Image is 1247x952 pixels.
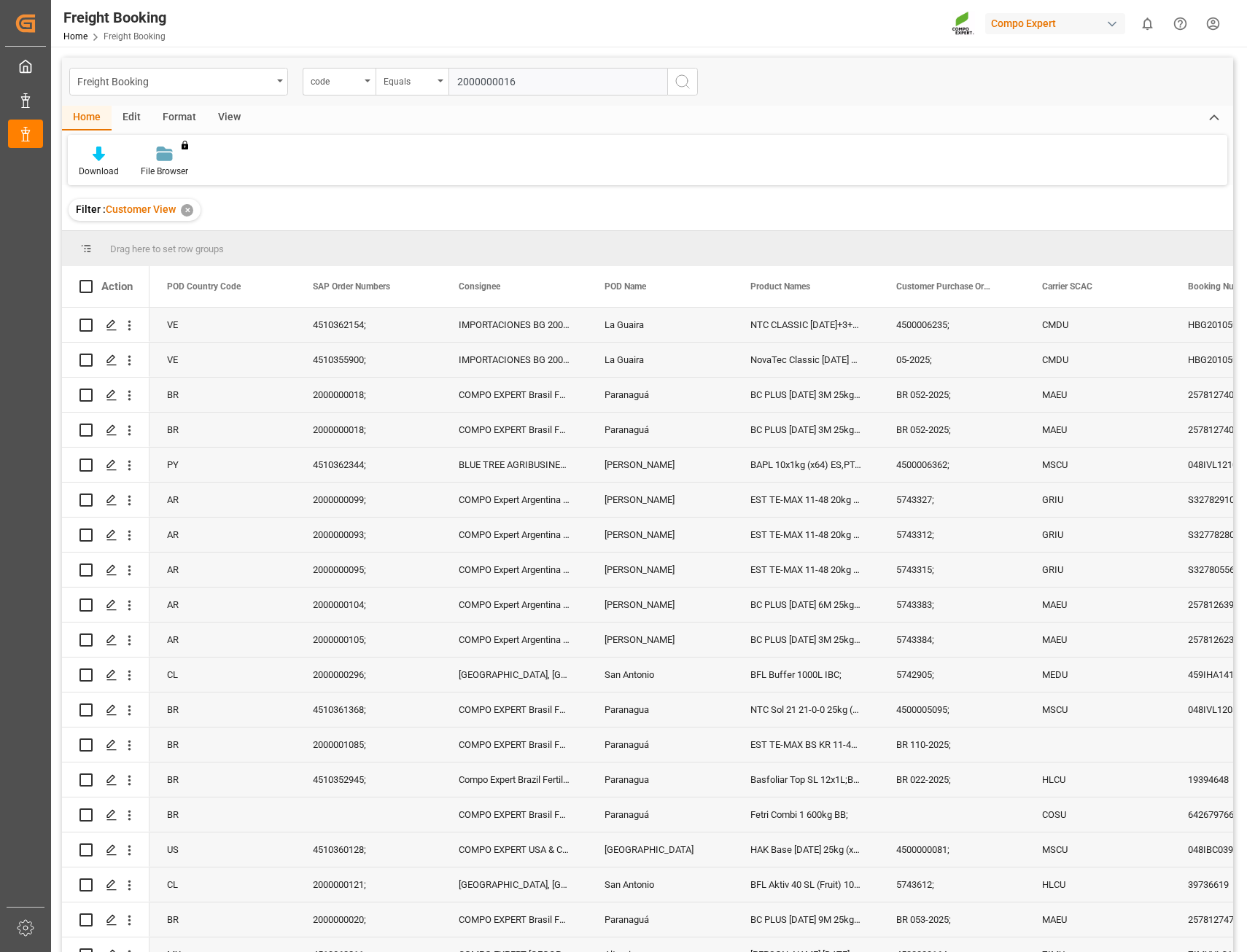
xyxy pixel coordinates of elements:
[733,832,879,867] div: HAK Base [DATE] 25kg (x48) WW; [PERSON_NAME] 13-40-13 25kg (x48) WW; [PERSON_NAME] [DATE] 25kg (x...
[149,658,295,692] div: CL
[985,13,1125,34] div: Compo Expert
[1025,902,1170,937] div: MAEU
[587,762,733,797] div: Paranagua
[587,518,733,552] div: [PERSON_NAME]
[879,483,1025,517] div: 5743327;
[733,692,879,727] div: NTC Sol 21 21-0-0 25kg (x48) WW;
[441,343,587,377] div: IMPORTACIONES BG 2004, C.A.
[77,71,272,90] div: Freight Booking
[62,518,149,553] div: Press SPACE to select this row.
[1025,867,1170,902] div: HLCU
[733,343,879,377] div: NovaTec Classic [DATE] 50 kg;
[879,692,1025,727] div: 4500005095;
[62,727,149,762] div: Press SPACE to select this row.
[879,658,1025,692] div: 5742905;
[952,11,975,36] img: Screenshot%202023-09-29%20at%2010.02.21.png_1712312052.png
[79,165,119,178] div: Download
[295,518,441,552] div: 2000000093;
[1042,281,1092,292] span: Carrier SCAC
[295,553,441,587] div: 2000000095;
[295,588,441,622] div: 2000000104;
[101,280,133,293] div: Action
[605,281,646,292] span: POD Name
[149,448,295,482] div: PY
[1025,518,1170,552] div: GRIU
[441,448,587,482] div: BLUE TREE AGRIBUSINESS S.A. (BTA)
[295,308,441,342] div: 4510362154;
[441,378,587,412] div: COMPO EXPERT Brasil Fert. Ltda, CE_BRASIL
[879,518,1025,552] div: 5743312;
[733,553,879,587] div: EST TE-MAX 11-48 20kg (x45) ES, PT MTO;
[149,378,295,412] div: BR
[441,692,587,727] div: COMPO EXPERT Brasil Fert. Ltda
[62,483,149,518] div: Press SPACE to select this row.
[181,204,193,216] div: ✕
[62,448,149,483] div: Press SPACE to select this row.
[62,413,149,448] div: Press SPACE to select this row.
[149,832,295,867] div: US
[62,797,149,832] div: Press SPACE to select this row.
[1025,448,1170,482] div: MSCU
[879,588,1025,622] div: 5743383;
[587,797,733,832] div: Paranaguá
[1131,7,1164,40] button: show 0 new notifications
[295,867,441,902] div: 2000000121;
[879,343,1025,377] div: 05-2025;
[733,588,879,622] div: BC PLUS [DATE] 6M 25kg (x42) INT;
[879,902,1025,937] div: BR 053-2025;
[1025,308,1170,342] div: CMDU
[62,308,149,343] div: Press SPACE to select this row.
[207,106,252,130] div: View
[587,623,733,657] div: [PERSON_NAME]
[303,68,376,95] button: open menu
[384,71,433,88] div: Equals
[448,68,667,95] input: Type to search
[62,378,149,413] div: Press SPACE to select this row.
[879,308,1025,342] div: 4500006235;
[76,203,106,215] span: Filter :
[733,378,879,412] div: BC PLUS [DATE] 3M 25kg (x42) WW;
[149,308,295,342] div: VE
[879,867,1025,902] div: 5743612;
[733,483,879,517] div: EST TE-MAX 11-48 20kg (x45) ES, PT MTO;
[149,762,295,797] div: BR
[295,762,441,797] div: 4510352945;
[441,658,587,692] div: [GEOGRAPHIC_DATA], [GEOGRAPHIC_DATA]
[1025,797,1170,832] div: COSU
[441,832,587,867] div: COMPO EXPERT USA & Canada, Inc
[733,902,879,937] div: BC PLUS [DATE] 9M 25kg (x42) WW;
[62,106,112,130] div: Home
[62,867,149,902] div: Press SPACE to select this row.
[62,343,149,378] div: Press SPACE to select this row.
[376,68,448,95] button: open menu
[149,483,295,517] div: AR
[1025,692,1170,727] div: MSCU
[441,588,587,622] div: COMPO Expert Argentina SRL, Producto Elabora
[733,867,879,902] div: BFL Aktiv 40 SL (Fruit) 10L (x60) CL MTO;
[62,658,149,692] div: Press SPACE to select this row.
[733,623,879,657] div: BC PLUS [DATE] 3M 25kg (x42) INT;
[149,413,295,447] div: BR
[152,106,207,130] div: Format
[733,658,879,692] div: BFL Buffer 1000L IBC;
[733,727,879,762] div: EST TE-MAX BS KR 11-48 1000kg BB;
[733,797,879,832] div: Fetri Combi 1 600kg BB;
[149,343,295,377] div: VE
[149,727,295,762] div: BR
[587,867,733,902] div: San Antonio
[1025,762,1170,797] div: HLCU
[667,68,698,95] button: search button
[62,588,149,623] div: Press SPACE to select this row.
[167,281,241,292] span: POD Country Code
[149,902,295,937] div: BR
[106,203,176,215] span: Customer View
[1025,832,1170,867] div: MSCU
[311,71,360,88] div: code
[63,31,88,42] a: Home
[295,658,441,692] div: 2000000296;
[295,378,441,412] div: 2000000018;
[63,7,166,28] div: Freight Booking
[1025,483,1170,517] div: GRIU
[295,413,441,447] div: 2000000018;
[733,308,879,342] div: NTC CLASSIC [DATE]+3+TE 50kg (x25) WW;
